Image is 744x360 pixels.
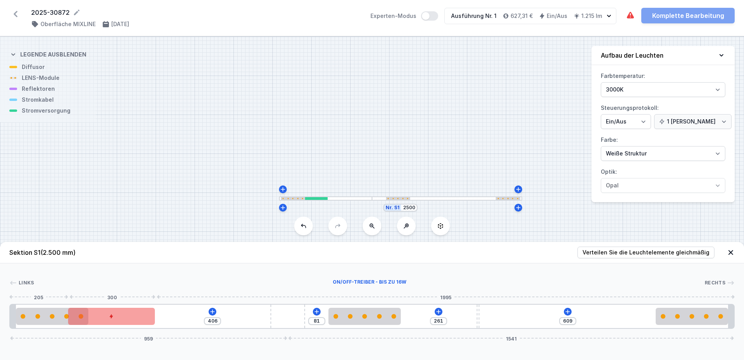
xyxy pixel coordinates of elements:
[313,308,321,316] button: Add element
[601,114,651,129] select: Steuerungsprotokoll:
[432,318,445,324] input: Dimension [mm]
[370,12,416,20] font: Experten-Modus
[111,20,129,28] h4: [DATE]
[656,308,728,325] div: 5 LENS module 250mm 54°
[31,295,46,299] span: 205
[19,280,34,286] span: Links
[577,247,714,258] button: Verteilen Sie die Leuchtelemente gleichmäßig
[209,308,216,316] button: Add element
[601,72,645,79] font: Farbtemperatur:
[444,8,616,24] button: Ausführung Nr. 1627,31 €Ein/Aus1.215 lm
[20,51,86,58] h4: Legende ausblenden
[705,280,725,286] span: Rechts
[562,318,574,324] input: Dimension [mm]
[421,11,438,21] button: Experten-Modus
[503,336,520,341] span: 1541
[601,136,618,143] font: Farbe:
[34,279,705,287] div: ON/OFF-Treiber - bis zu 16W
[141,336,156,341] span: 959
[40,249,75,256] span: (2.500 mm)
[601,146,725,161] select: Farbe:
[654,114,732,129] select: Steuerungsprotokoll:
[403,205,415,211] input: Dimension [mm]
[206,318,219,324] input: Dimension [mm]
[104,295,120,299] span: 300
[601,104,659,111] font: Steuerungsprotokoll:
[511,12,533,20] h4: 627,31 €
[73,9,81,16] button: Rename project
[435,308,442,316] button: Add element
[581,12,602,20] h4: 1.215 lm
[9,248,75,257] h4: Sektion S1
[40,20,96,28] h4: Oberfläche MIXLINE
[437,295,454,299] span: 1995
[451,12,497,20] div: Ausführung Nr. 1
[601,168,617,175] font: Optik:
[601,178,725,193] select: Optik:
[564,308,572,316] button: Add element
[601,82,725,97] select: Farbtemperatur:
[311,318,323,324] input: Dimension [mm]
[591,46,735,65] button: Aufbau der Leuchten
[31,8,70,17] font: 2025-30872
[9,44,86,63] button: Legende ausblenden
[547,12,567,20] h4: Ein/Aus
[68,308,155,325] div: ON/OFF Driver - up to 16W
[328,308,401,325] div: 5 LENS module 250mm 54°
[583,249,709,256] span: Verteilen Sie die Leuchtelemente gleichmäßig
[601,51,663,60] h4: Aufbau der Leuchten
[16,308,88,325] div: 5 LENS module 250mm 54°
